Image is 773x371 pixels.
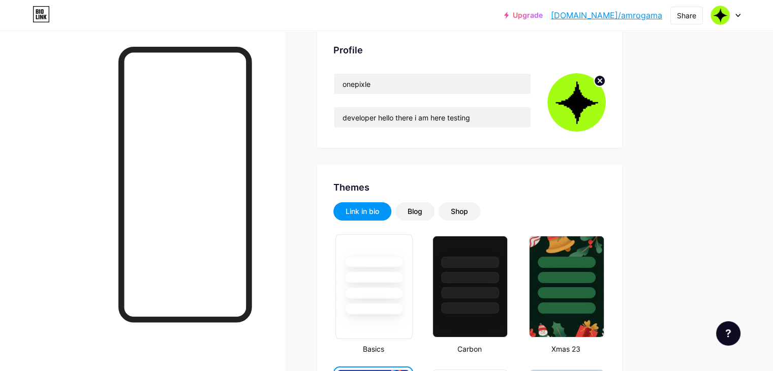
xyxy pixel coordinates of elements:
a: Upgrade [504,11,543,19]
img: Amro Gamar Aldwlah [547,73,606,132]
img: Amro Gamar Aldwlah [710,6,730,25]
div: Shop [451,206,468,217]
div: Share [677,10,696,21]
input: Bio [334,107,531,128]
div: Link in bio [346,206,379,217]
div: Xmas 23 [526,344,606,354]
a: [DOMAIN_NAME]/amrogama [551,9,662,21]
div: Themes [333,180,606,194]
div: Carbon [429,344,509,354]
div: Blog [408,206,422,217]
input: Name [334,74,531,94]
div: Profile [333,43,606,57]
div: Basics [333,344,413,354]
